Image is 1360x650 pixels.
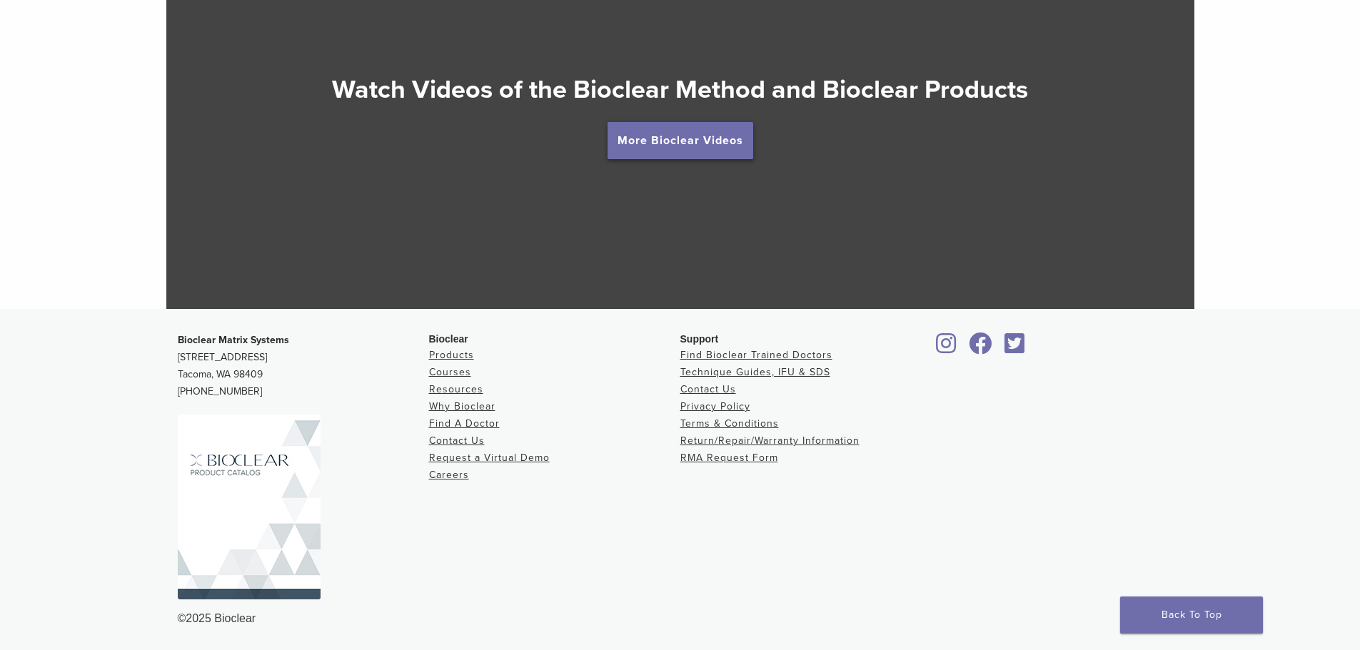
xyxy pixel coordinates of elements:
a: Courses [429,366,471,378]
a: Find Bioclear Trained Doctors [680,349,832,361]
a: Back To Top [1120,596,1263,634]
a: Contact Us [680,383,736,395]
a: Contact Us [429,435,485,447]
a: Technique Guides, IFU & SDS [680,366,830,378]
a: Bioclear [1000,341,1030,355]
a: Careers [429,469,469,481]
a: Return/Repair/Warranty Information [680,435,860,447]
a: RMA Request Form [680,452,778,464]
a: Bioclear [932,341,962,355]
p: [STREET_ADDRESS] Tacoma, WA 98409 [PHONE_NUMBER] [178,332,429,400]
a: Bioclear [964,341,997,355]
a: Find A Doctor [429,417,500,430]
span: Bioclear [429,333,468,345]
a: Resources [429,383,483,395]
h2: Watch Videos of the Bioclear Method and Bioclear Products [166,73,1194,107]
a: Privacy Policy [680,400,750,412]
a: Terms & Conditions [680,417,779,430]
a: More Bioclear Videos [608,122,753,159]
img: Bioclear [178,415,321,599]
span: Support [680,333,719,345]
div: ©2025 Bioclear [178,610,1183,627]
a: Products [429,349,474,361]
strong: Bioclear Matrix Systems [178,334,289,346]
a: Why Bioclear [429,400,495,412]
a: Request a Virtual Demo [429,452,550,464]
